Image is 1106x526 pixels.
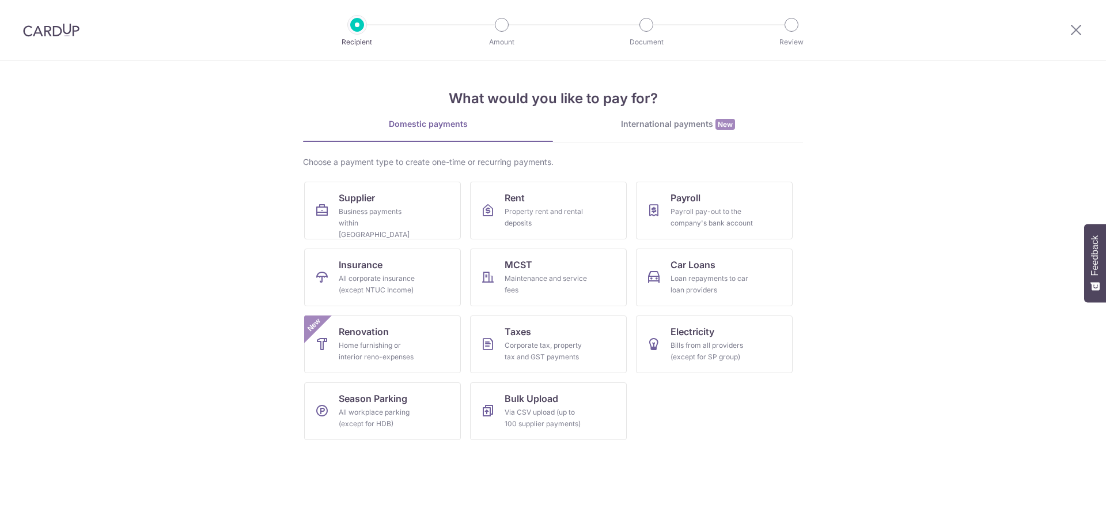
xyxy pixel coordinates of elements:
span: Season Parking [339,392,407,405]
div: Choose a payment type to create one-time or recurring payments. [303,156,803,168]
span: Taxes [505,325,531,339]
span: New [305,315,324,335]
a: RentProperty rent and rental deposits [470,182,627,239]
div: Home furnishing or interior reno-expenses [339,340,422,363]
span: Car Loans [671,258,715,272]
span: Feedback [1090,235,1100,276]
span: New [715,119,735,130]
a: InsuranceAll corporate insurance (except NTUC Income) [304,249,461,306]
span: Rent [505,191,525,205]
p: Amount [459,36,544,48]
p: Review [749,36,834,48]
button: Feedback - Show survey [1084,224,1106,302]
div: Bills from all providers (except for SP group) [671,340,753,363]
div: International payments [553,118,803,130]
div: Loan repayments to car loan providers [671,273,753,296]
span: Payroll [671,191,700,205]
a: Bulk UploadVia CSV upload (up to 100 supplier payments) [470,382,627,440]
img: CardUp [23,23,79,37]
div: All workplace parking (except for HDB) [339,407,422,430]
span: Renovation [339,325,389,339]
a: TaxesCorporate tax, property tax and GST payments [470,315,627,373]
a: Car LoansLoan repayments to car loan providers [636,249,793,306]
a: Season ParkingAll workplace parking (except for HDB) [304,382,461,440]
div: Maintenance and service fees [505,273,588,296]
div: Via CSV upload (up to 100 supplier payments) [505,407,588,430]
h4: What would you like to pay for? [303,88,803,109]
div: All corporate insurance (except NTUC Income) [339,273,422,296]
span: Supplier [339,191,375,205]
div: Property rent and rental deposits [505,206,588,229]
span: MCST [505,258,532,272]
p: Recipient [315,36,400,48]
div: Domestic payments [303,118,553,130]
iframe: Opens a widget where you can find more information [1032,491,1094,520]
span: Bulk Upload [505,392,558,405]
div: Corporate tax, property tax and GST payments [505,340,588,363]
a: SupplierBusiness payments within [GEOGRAPHIC_DATA] [304,182,461,239]
a: ElectricityBills from all providers (except for SP group) [636,315,793,373]
div: Business payments within [GEOGRAPHIC_DATA] [339,206,422,241]
a: MCSTMaintenance and service fees [470,249,627,306]
a: PayrollPayroll pay-out to the company's bank account [636,182,793,239]
div: Payroll pay-out to the company's bank account [671,206,753,229]
span: Electricity [671,325,714,339]
span: Insurance [339,258,382,272]
p: Document [604,36,689,48]
a: RenovationHome furnishing or interior reno-expensesNew [304,315,461,373]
